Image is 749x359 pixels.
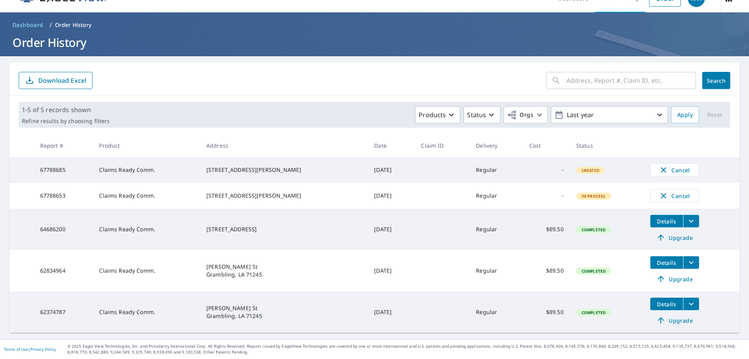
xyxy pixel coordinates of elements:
[570,134,644,157] th: Status
[577,268,610,274] span: Completed
[683,256,699,269] button: filesDropdownBtn-62834964
[658,191,691,200] span: Cancel
[683,215,699,227] button: filesDropdownBtn-64686200
[415,106,460,123] button: Products
[38,76,86,85] p: Download Excel
[368,209,415,250] td: [DATE]
[655,316,694,325] span: Upgrade
[93,134,200,157] th: Product
[671,106,699,123] button: Apply
[650,298,683,310] button: detailsBtn-62374787
[9,19,46,31] a: Dashboard
[470,183,523,209] td: Regular
[655,300,678,308] span: Details
[650,273,699,285] a: Upgrade
[419,110,446,120] p: Products
[368,157,415,183] td: [DATE]
[523,134,570,157] th: Cost
[368,250,415,291] td: [DATE]
[470,134,523,157] th: Delivery
[650,163,699,177] button: Cancel
[523,291,570,333] td: $89.50
[504,106,548,123] button: Orgs
[19,72,92,89] button: Download Excel
[415,134,470,157] th: Claim ID
[12,21,43,29] span: Dashboard
[9,34,740,50] h1: Order History
[34,250,93,291] td: 62834964
[655,259,678,266] span: Details
[34,134,93,157] th: Report #
[22,105,110,114] p: 1-5 of 5 records shown
[708,77,724,84] span: Search
[523,250,570,291] td: $89.50
[551,106,668,123] button: Last year
[650,215,683,227] button: detailsBtn-64686200
[677,110,693,120] span: Apply
[577,227,610,232] span: Completed
[470,157,523,183] td: Regular
[368,291,415,333] td: [DATE]
[93,157,200,183] td: Claims Ready Comm.
[650,189,699,202] button: Cancel
[9,19,740,31] nav: breadcrumb
[658,165,691,175] span: Cancel
[523,183,570,209] td: -
[93,209,200,250] td: Claims Ready Comm.
[30,346,56,352] a: Privacy Policy
[206,304,362,320] div: [PERSON_NAME] St Grambling, LA 71245
[577,193,611,199] span: In Process
[50,20,52,30] li: /
[702,72,730,89] button: Search
[4,347,56,352] p: |
[368,134,415,157] th: Date
[523,209,570,250] td: $89.50
[470,291,523,333] td: Regular
[650,231,699,244] a: Upgrade
[22,118,110,125] p: Refine results by choosing filters
[206,192,362,200] div: [STREET_ADDRESS][PERSON_NAME]
[206,225,362,233] div: [STREET_ADDRESS]
[655,233,694,242] span: Upgrade
[467,110,486,120] p: Status
[200,134,368,157] th: Address
[34,157,93,183] td: 67788685
[368,183,415,209] td: [DATE]
[566,70,696,91] input: Address, Report #, Claim ID, etc.
[470,209,523,250] td: Regular
[507,110,533,120] span: Orgs
[655,274,694,284] span: Upgrade
[523,157,570,183] td: -
[93,291,200,333] td: Claims Ready Comm.
[650,256,683,269] button: detailsBtn-62834964
[470,250,523,291] td: Regular
[93,250,200,291] td: Claims Ready Comm.
[4,346,28,352] a: Terms of Use
[577,310,610,315] span: Completed
[67,343,745,355] p: © 2025 Eagle View Technologies, Inc. and Pictometry International Corp. All Rights Reserved. Repo...
[34,291,93,333] td: 62374787
[655,218,678,225] span: Details
[463,106,501,123] button: Status
[564,108,655,122] p: Last year
[34,183,93,209] td: 67788653
[683,298,699,310] button: filesDropdownBtn-62374787
[206,166,362,174] div: [STREET_ADDRESS][PERSON_NAME]
[577,168,604,173] span: Created
[650,314,699,327] a: Upgrade
[34,209,93,250] td: 64686200
[93,183,200,209] td: Claims Ready Comm.
[55,21,92,29] p: Order History
[206,263,362,279] div: [PERSON_NAME] St Grambling, LA 71245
